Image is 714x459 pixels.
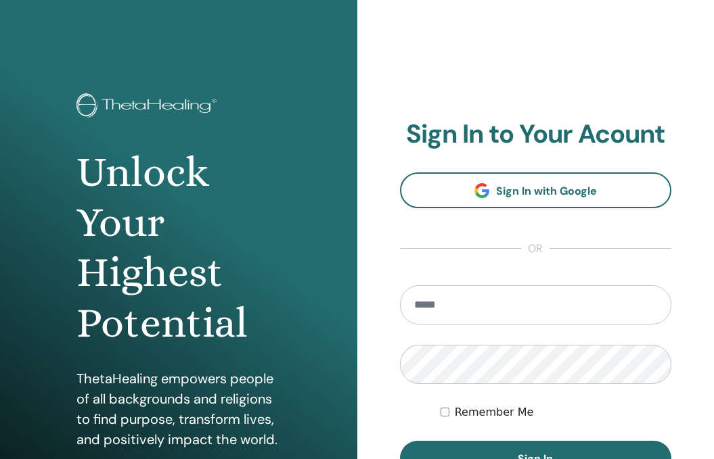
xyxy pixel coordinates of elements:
[400,119,672,150] h2: Sign In to Your Acount
[76,147,281,349] h1: Unlock Your Highest Potential
[76,368,281,450] p: ThetaHealing empowers people of all backgrounds and religions to find purpose, transform lives, a...
[521,241,550,257] span: or
[441,404,671,420] div: Keep me authenticated indefinitely or until I manually logout
[455,404,534,420] label: Remember Me
[400,172,672,208] a: Sign In with Google
[496,184,597,198] span: Sign In with Google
